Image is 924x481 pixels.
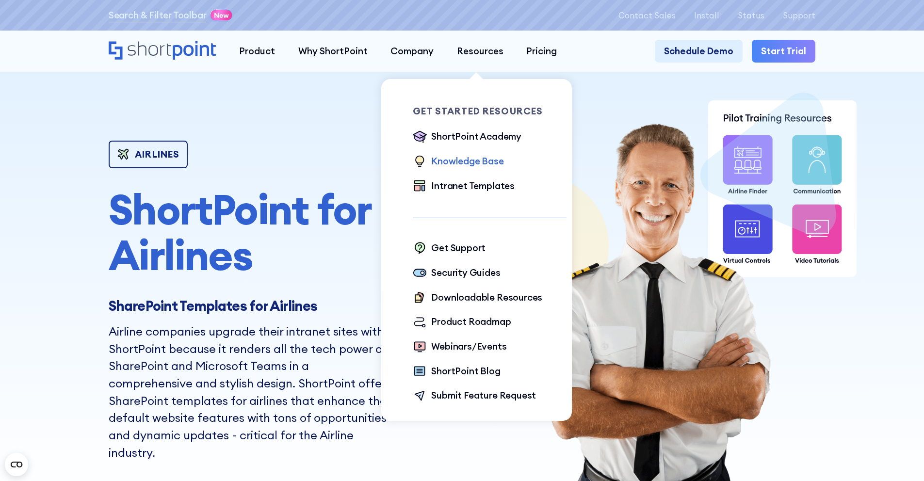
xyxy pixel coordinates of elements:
div: Submit Feature Request [431,388,536,402]
a: Downloadable Resources [413,290,542,306]
div: Intranet Templates [431,179,515,193]
iframe: Chat Widget [749,369,924,481]
a: Product [227,40,287,63]
a: Intranet Templates [413,179,515,194]
a: Home [109,41,216,61]
a: Start Trial [752,40,815,63]
div: Airlines [135,150,179,159]
a: Get Support [413,241,486,257]
div: ShortPoint Blog [431,364,500,378]
a: Status [738,11,764,20]
p: Airline companies upgrade their intranet sites with ShortPoint because it renders all the tech po... [109,323,395,462]
a: Security Guides [413,266,500,281]
div: Webinars/Events [431,339,506,353]
a: Install [694,11,719,20]
div: Why ShortPoint [298,44,368,58]
a: Support [783,11,815,20]
a: ShortPoint Academy [413,129,521,145]
div: ShortPoint Academy [431,129,521,144]
a: Resources [445,40,515,63]
div: Downloadable Resources [431,290,542,305]
a: Submit Feature Request [413,388,536,404]
div: Get Started Resources [413,107,567,116]
div: Company [390,44,434,58]
a: Company [379,40,445,63]
div: Product [239,44,275,58]
a: Contact Sales [618,11,676,20]
div: Pricing [526,44,557,58]
a: Knowledge Base [413,154,503,170]
div: Product Roadmap [431,315,511,329]
a: Product Roadmap [413,315,511,330]
h2: SharePoint Templates for Airlines [109,298,395,313]
div: Get Support [431,241,486,255]
a: ShortPoint Blog [413,364,500,380]
a: Pricing [515,40,569,63]
div: Resources [457,44,503,58]
h1: ShortPoint for Airlines [109,187,395,278]
button: Open CMP widget [5,453,28,476]
a: Search & Filter Toolbar [109,8,207,22]
div: Security Guides [431,266,500,280]
a: Why ShortPoint [287,40,379,63]
div: Knowledge Base [431,154,503,168]
a: Webinars/Events [413,339,506,355]
a: Schedule Demo [655,40,743,63]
